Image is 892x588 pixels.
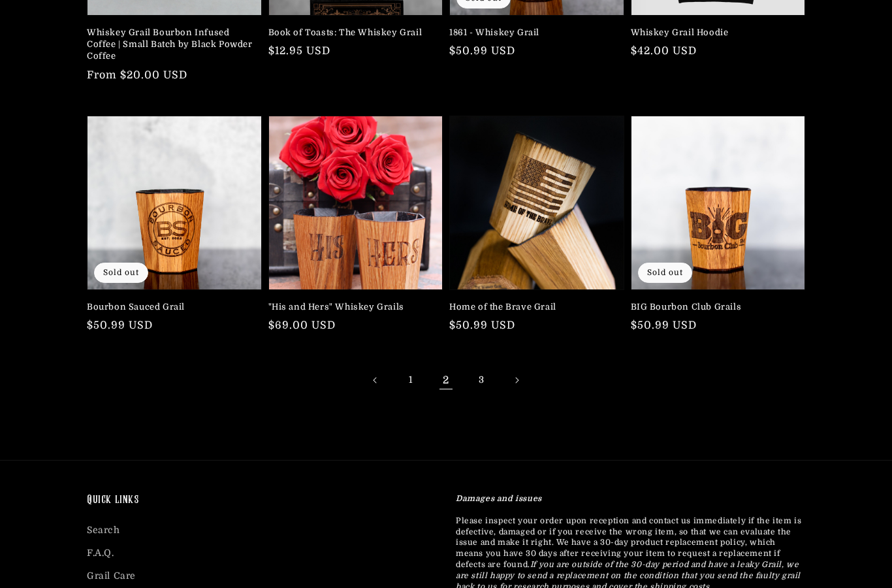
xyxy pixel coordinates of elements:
[502,366,531,395] a: Next page
[456,494,542,503] strong: Damages and issues
[432,366,460,395] span: Page 2
[87,366,805,395] nav: Pagination
[631,27,798,39] a: Whiskey Grail Hoodie
[449,27,616,39] a: 1861 - Whiskey Grail
[449,301,616,313] a: Home of the Brave Grail
[87,493,436,508] h2: Quick links
[631,301,798,313] a: BIG Bourbon Club Grails
[268,301,436,313] a: "His and Hers" Whiskey Grails
[87,564,136,587] a: Grail Care
[87,27,254,63] a: Whiskey Grail Bourbon Infused Coffee | Small Batch by Black Powder Coffee
[396,366,425,395] a: Page 1
[467,366,496,395] a: Page 3
[268,27,436,39] a: Book of Toasts: The Whiskey Grail
[87,522,120,542] a: Search
[87,542,114,564] a: F.A.Q.
[87,301,254,313] a: Bourbon Sauced Grail
[361,366,390,395] a: Previous page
